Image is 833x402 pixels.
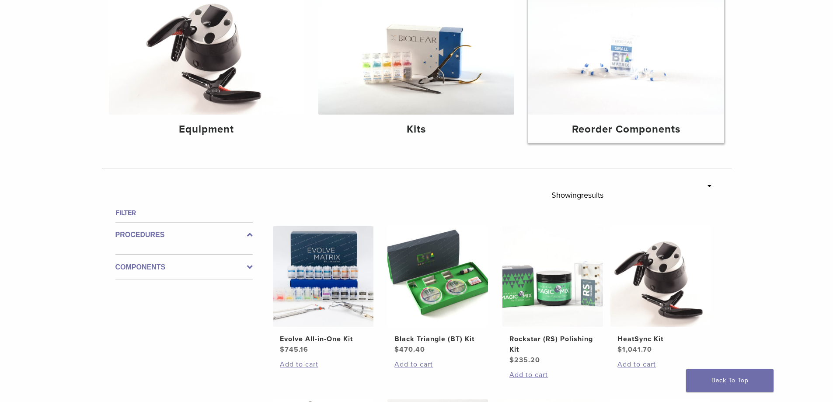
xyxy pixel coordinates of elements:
[617,359,704,370] a: Add to cart: “HeatSync Kit”
[617,345,652,354] bdi: 1,041.70
[387,226,489,355] a: Black Triangle (BT) KitBlack Triangle (BT) Kit $470.40
[280,334,366,344] h2: Evolve All-in-One Kit
[535,122,717,137] h4: Reorder Components
[394,359,481,370] a: Add to cart: “Black Triangle (BT) Kit”
[509,334,596,355] h2: Rockstar (RS) Polishing Kit
[686,369,774,392] a: Back To Top
[502,226,604,365] a: Rockstar (RS) Polishing KitRockstar (RS) Polishing Kit $235.20
[273,226,373,327] img: Evolve All-in-One Kit
[610,226,712,355] a: HeatSync KitHeatSync Kit $1,041.70
[502,226,603,327] img: Rockstar (RS) Polishing Kit
[617,345,622,354] span: $
[280,345,285,354] span: $
[551,186,603,204] p: Showing results
[272,226,374,355] a: Evolve All-in-One KitEvolve All-in-One Kit $745.16
[509,356,540,364] bdi: 235.20
[280,345,308,354] bdi: 745.16
[394,345,399,354] span: $
[394,334,481,344] h2: Black Triangle (BT) Kit
[116,122,298,137] h4: Equipment
[617,334,704,344] h2: HeatSync Kit
[115,230,253,240] label: Procedures
[280,359,366,370] a: Add to cart: “Evolve All-in-One Kit”
[509,370,596,380] a: Add to cart: “Rockstar (RS) Polishing Kit”
[325,122,507,137] h4: Kits
[509,356,514,364] span: $
[115,262,253,273] label: Components
[610,226,711,327] img: HeatSync Kit
[115,208,253,218] h4: Filter
[387,226,488,327] img: Black Triangle (BT) Kit
[394,345,425,354] bdi: 470.40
